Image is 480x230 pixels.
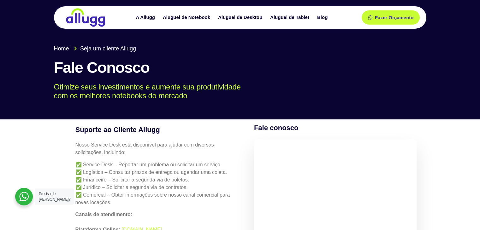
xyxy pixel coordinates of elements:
[314,12,332,23] a: Blog
[54,83,417,101] p: Otimize seus investimentos e aumente sua produtividade com os melhores notebooks do mercado
[65,8,106,27] img: locação de TI é Allugg
[75,212,132,217] strong: Canais de atendimento:
[160,12,215,23] a: Aluguel de Notebook
[133,12,160,23] a: A Allugg
[54,59,426,76] h1: Fale Conosco
[75,141,236,156] p: Nosso Service Desk está disponível para ajudar com diversas solicitações, incluindo:
[54,44,69,53] span: Home
[254,123,417,133] h4: Fale conosco
[79,44,136,53] span: Seja um cliente Allugg
[375,15,414,20] span: Fazer Orçamento
[75,124,236,135] h4: Suporte ao Cliente Allugg
[362,10,420,25] a: Fazer Orçamento
[215,12,267,23] a: Aluguel de Desktop
[39,192,70,202] span: Precisa de [PERSON_NAME]?
[75,161,236,206] p: ✅ Service Desk – Reportar um problema ou solicitar um serviço. ✅ Logística – Consultar prazos de ...
[267,12,314,23] a: Aluguel de Tablet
